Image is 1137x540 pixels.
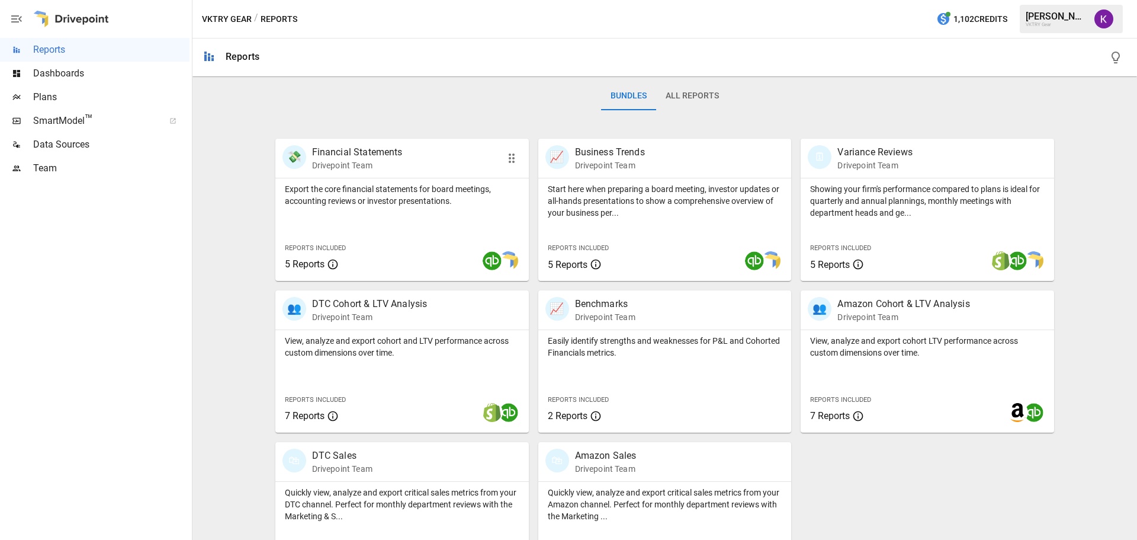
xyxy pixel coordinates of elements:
p: Drivepoint Team [837,311,969,323]
p: View, analyze and export cohort LTV performance across custom dimensions over time. [810,335,1045,359]
img: shopify [483,403,502,422]
p: Drivepoint Team [312,311,428,323]
img: Kevin Radziewicz [1094,9,1113,28]
p: Variance Reviews [837,145,912,159]
p: Quickly view, analyze and export critical sales metrics from your DTC channel. Perfect for monthl... [285,487,519,522]
span: SmartModel [33,114,156,128]
p: Drivepoint Team [575,311,635,323]
p: Start here when preparing a board meeting, investor updates or all-hands presentations to show a ... [548,183,782,219]
img: quickbooks [1008,251,1027,270]
button: 1,102Credits [932,8,1012,30]
p: Drivepoint Team [575,159,645,171]
img: quickbooks [745,251,764,270]
p: Export the core financial statements for board meetings, accounting reviews or investor presentat... [285,183,519,207]
p: Business Trends [575,145,645,159]
p: Drivepoint Team [575,463,637,475]
span: Reports Included [810,244,871,252]
span: 5 Reports [285,258,325,270]
span: 2 Reports [548,410,587,421]
span: ™ [85,112,93,127]
span: Plans [33,90,189,104]
img: smart model [1024,251,1043,270]
img: quickbooks [1024,403,1043,422]
img: quickbooks [499,403,518,422]
p: Amazon Cohort & LTV Analysis [837,297,969,311]
p: View, analyze and export cohort and LTV performance across custom dimensions over time. [285,335,519,359]
div: / [254,12,258,27]
span: Team [33,161,189,175]
span: Reports [33,43,189,57]
button: Kevin Radziewicz [1087,2,1120,36]
p: Quickly view, analyze and export critical sales metrics from your Amazon channel. Perfect for mon... [548,487,782,522]
p: DTC Sales [312,449,372,463]
div: VKTRY Gear [1026,22,1087,27]
div: 👥 [808,297,831,321]
span: Reports Included [285,244,346,252]
p: Benchmarks [575,297,635,311]
span: 7 Reports [285,410,325,421]
div: 📈 [545,145,569,169]
p: Drivepoint Team [312,463,372,475]
div: 🛍 [545,449,569,472]
p: Drivepoint Team [837,159,912,171]
span: Reports Included [810,396,871,404]
img: shopify [991,251,1010,270]
div: 🛍 [282,449,306,472]
p: Amazon Sales [575,449,637,463]
button: All Reports [656,82,728,110]
div: 💸 [282,145,306,169]
p: Financial Statements [312,145,403,159]
p: Easily identify strengths and weaknesses for P&L and Cohorted Financials metrics. [548,335,782,359]
span: Dashboards [33,66,189,81]
p: DTC Cohort & LTV Analysis [312,297,428,311]
button: Bundles [601,82,656,110]
img: amazon [1008,403,1027,422]
span: Data Sources [33,138,189,152]
span: Reports Included [285,396,346,404]
div: [PERSON_NAME] [1026,11,1087,22]
span: 5 Reports [810,259,850,270]
p: Showing your firm's performance compared to plans is ideal for quarterly and annual plannings, mo... [810,183,1045,219]
button: VKTRY Gear [202,12,252,27]
span: 1,102 Credits [953,12,1007,27]
img: smart model [762,251,781,270]
div: Reports [226,51,259,62]
span: Reports Included [548,396,609,404]
div: 👥 [282,297,306,321]
p: Drivepoint Team [312,159,403,171]
div: 📈 [545,297,569,321]
span: 7 Reports [810,410,850,421]
div: 🗓 [808,145,831,169]
span: 5 Reports [548,259,587,270]
span: Reports Included [548,244,609,252]
img: smart model [499,251,518,270]
img: quickbooks [483,251,502,270]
